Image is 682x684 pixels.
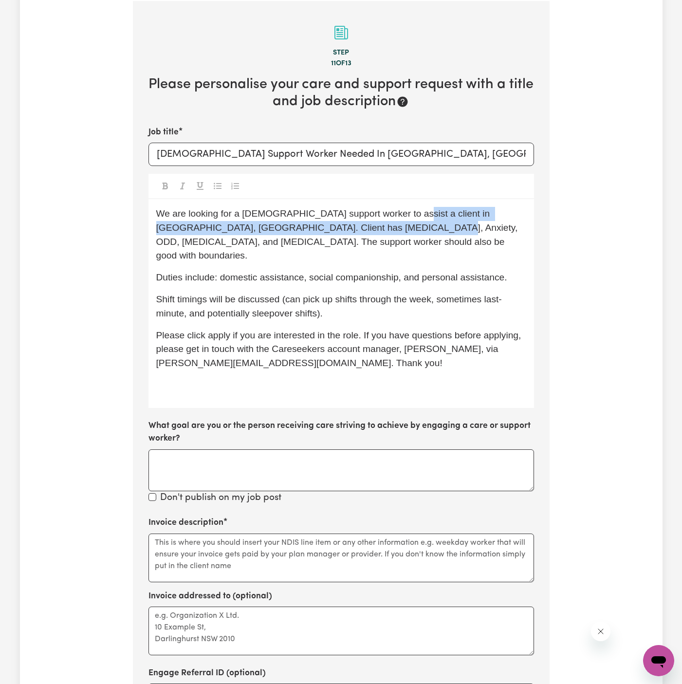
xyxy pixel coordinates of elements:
[148,48,534,58] div: Step
[156,330,524,369] span: Please click apply if you are interested in the role. If you have questions before applying, plea...
[158,180,172,192] button: Toggle undefined
[148,58,534,69] div: 11 of 13
[6,7,59,15] span: Need any help?
[148,76,534,110] h2: Please personalise your care and support request with a title and job description
[148,667,266,680] label: Engage Referral ID (optional)
[176,180,189,192] button: Toggle undefined
[211,180,224,192] button: Toggle undefined
[160,491,281,505] label: Don't publish on my job post
[148,420,534,445] label: What goal are you or the person receiving care striving to achieve by engaging a care or support ...
[193,180,207,192] button: Toggle undefined
[148,590,272,603] label: Invoice addressed to (optional)
[148,517,223,529] label: Invoice description
[228,180,242,192] button: Toggle undefined
[156,294,502,318] span: Shift timings will be discussed (can pick up shifts through the week, sometimes last-minute, and ...
[148,143,534,166] input: e.g. Care worker needed in North Sydney for aged care
[643,645,674,676] iframe: Button to launch messaging window
[148,126,179,139] label: Job title
[156,272,507,282] span: Duties include: domestic assistance, social companionship, and personal assistance.
[591,622,610,641] iframe: Close message
[156,208,520,260] span: We are looking for a [DEMOGRAPHIC_DATA] support worker to assist a client in [GEOGRAPHIC_DATA], [...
